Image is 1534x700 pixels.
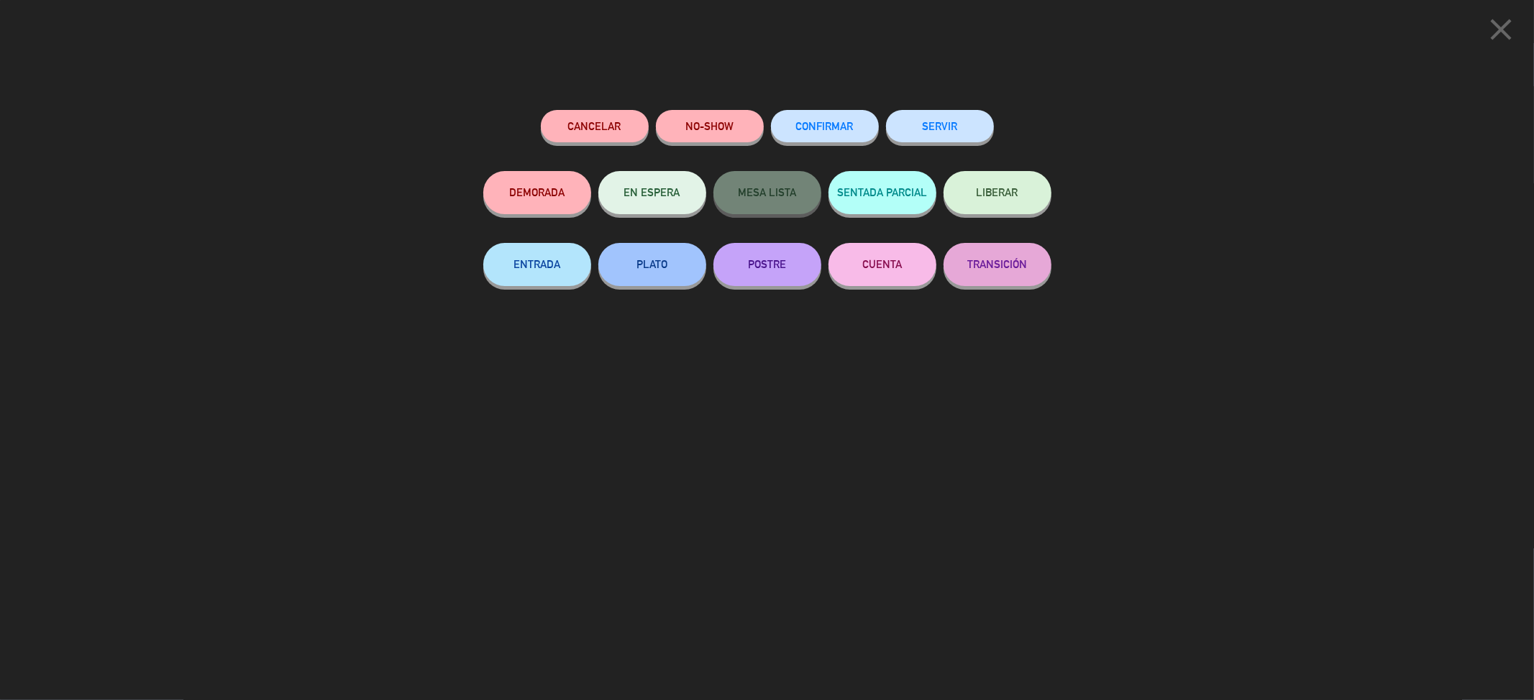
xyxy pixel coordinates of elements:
[944,243,1051,286] button: TRANSICIÓN
[828,171,936,214] button: SENTADA PARCIAL
[796,120,854,132] span: CONFIRMAR
[541,110,649,142] button: Cancelar
[771,110,879,142] button: CONFIRMAR
[713,171,821,214] button: MESA LISTA
[977,186,1018,198] span: LIBERAR
[713,243,821,286] button: POSTRE
[483,243,591,286] button: ENTRADA
[656,110,764,142] button: NO-SHOW
[598,243,706,286] button: PLATO
[598,171,706,214] button: EN ESPERA
[828,243,936,286] button: CUENTA
[1479,11,1523,53] button: close
[944,171,1051,214] button: LIBERAR
[483,171,591,214] button: DEMORADA
[1483,11,1519,47] i: close
[886,110,994,142] button: SERVIR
